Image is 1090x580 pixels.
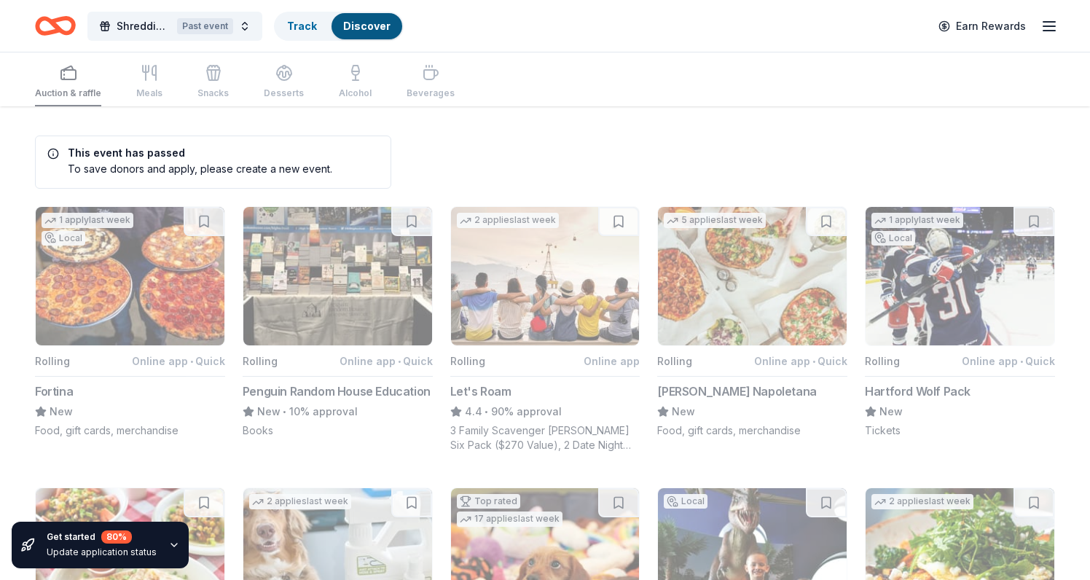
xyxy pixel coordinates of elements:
div: Past event [177,18,233,34]
div: 80 % [101,530,132,544]
button: Image for Fortina1 applylast weekLocalRollingOnline app•QuickFortinaNewFood, gift cards, merchandise [35,206,225,438]
div: Get started [47,530,157,544]
div: Update application status [47,546,157,558]
button: Image for Frank Pepe Pizzeria Napoletana5 applieslast weekRollingOnline app•Quick[PERSON_NAME] Na... [657,206,847,438]
h5: This event has passed [47,148,332,158]
a: Earn Rewards [930,13,1035,39]
button: Image for Hartford Wolf Pack1 applylast weekLocalRollingOnline app•QuickHartford Wolf PackNewTickets [865,206,1055,438]
div: To save donors and apply, please create a new event. [47,161,332,176]
button: Image for Penguin Random House EducationRollingOnline app•QuickPenguin Random House EducationNew•... [243,206,433,438]
a: Track [287,20,317,32]
button: TrackDiscover [274,12,404,41]
a: Home [35,9,76,43]
button: Image for Let's Roam2 applieslast weekRollingOnline appLet's Roam4.4•90% approval3 Family Scaveng... [450,206,640,452]
span: Shredding Barriers [117,17,171,35]
a: Discover [343,20,391,32]
button: Shredding BarriersPast event [87,12,262,41]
